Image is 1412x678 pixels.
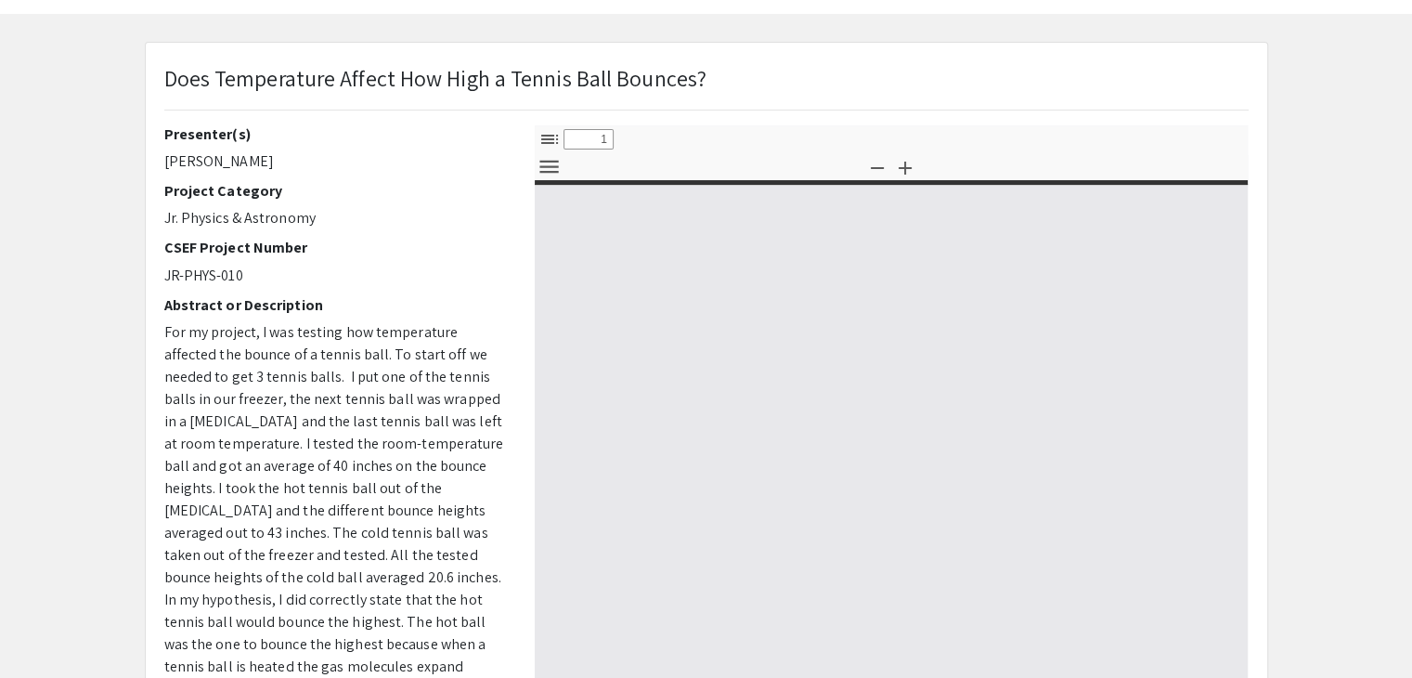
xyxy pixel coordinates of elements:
[889,153,921,180] button: Zoom In
[534,125,565,152] button: Toggle Sidebar
[164,150,507,173] p: [PERSON_NAME]
[164,207,507,229] p: Jr. Physics & Astronomy
[164,296,507,314] h2: Abstract or Description
[164,182,507,200] h2: Project Category
[164,239,507,256] h2: CSEF Project Number
[861,153,893,180] button: Zoom Out
[534,153,565,180] button: Tools
[164,265,507,287] p: JR-PHYS-010
[564,129,614,150] input: Page
[164,125,507,143] h2: Presenter(s)
[164,61,707,95] p: Does Temperature Affect How High a Tennis Ball Bounces?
